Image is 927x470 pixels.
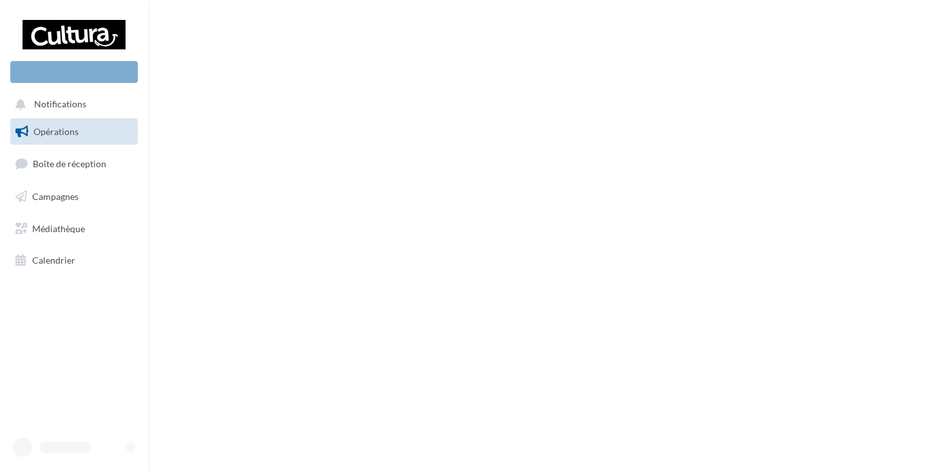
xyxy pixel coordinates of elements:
[8,118,140,145] a: Opérations
[32,222,85,233] span: Médiathèque
[8,247,140,274] a: Calendrier
[32,255,75,266] span: Calendrier
[32,191,79,202] span: Campagnes
[8,215,140,242] a: Médiathèque
[10,61,138,83] div: Nouvelle campagne
[33,158,106,169] span: Boîte de réception
[8,183,140,210] a: Campagnes
[8,150,140,177] a: Boîte de réception
[33,126,79,137] span: Opérations
[34,99,86,110] span: Notifications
